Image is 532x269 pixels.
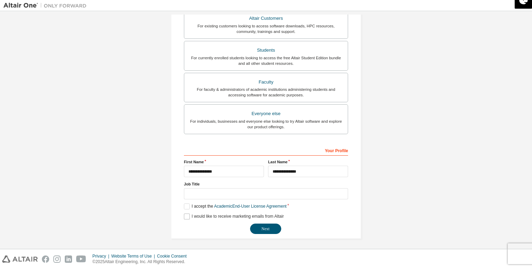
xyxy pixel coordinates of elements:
[184,214,284,219] label: I would like to receive marketing emails from Altair
[188,45,344,55] div: Students
[250,224,281,234] button: Next
[53,255,61,263] img: instagram.svg
[268,159,348,165] label: Last Name
[188,14,344,23] div: Altair Customers
[3,2,90,9] img: Altair One
[188,23,344,34] div: For existing customers looking to access software downloads, HPC resources, community, trainings ...
[42,255,49,263] img: facebook.svg
[184,145,348,156] div: Your Profile
[188,55,344,66] div: For currently enrolled students looking to access the free Altair Student Edition bundle and all ...
[76,255,86,263] img: youtube.svg
[184,159,264,165] label: First Name
[188,109,344,119] div: Everyone else
[2,255,38,263] img: altair_logo.svg
[65,255,72,263] img: linkedin.svg
[184,181,348,187] label: Job Title
[214,204,286,209] a: Academic End-User License Agreement
[188,87,344,98] div: For faculty & administrators of academic institutions administering students and accessing softwa...
[157,253,190,259] div: Cookie Consent
[184,203,286,209] label: I accept the
[188,77,344,87] div: Faculty
[92,259,191,265] p: © 2025 Altair Engineering, Inc. All Rights Reserved.
[111,253,157,259] div: Website Terms of Use
[188,119,344,130] div: For individuals, businesses and everyone else looking to try Altair software and explore our prod...
[92,253,111,259] div: Privacy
